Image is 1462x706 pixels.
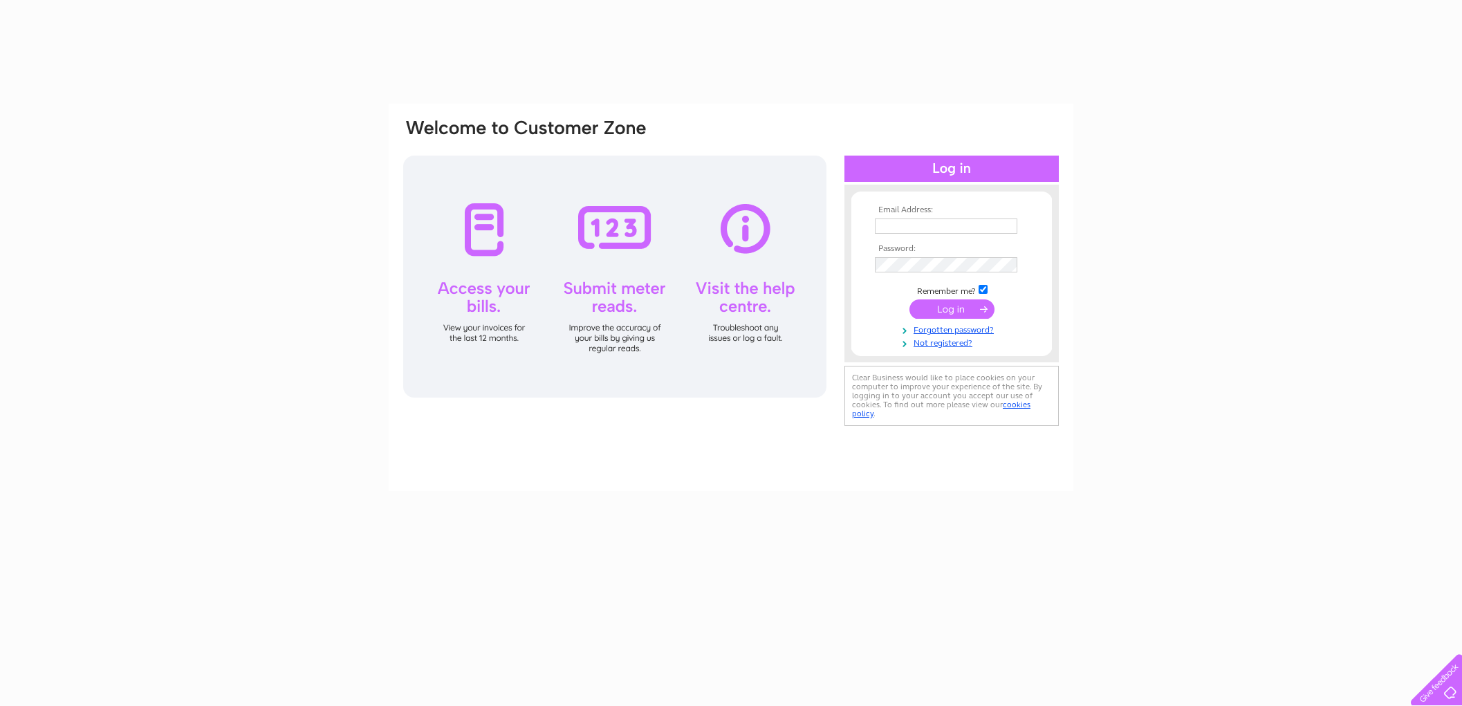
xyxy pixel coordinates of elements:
[871,283,1032,297] td: Remember me?
[871,205,1032,215] th: Email Address:
[871,244,1032,254] th: Password:
[852,400,1030,418] a: cookies policy
[875,335,1032,349] a: Not registered?
[844,366,1059,426] div: Clear Business would like to place cookies on your computer to improve your experience of the sit...
[909,299,994,319] input: Submit
[875,322,1032,335] a: Forgotten password?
